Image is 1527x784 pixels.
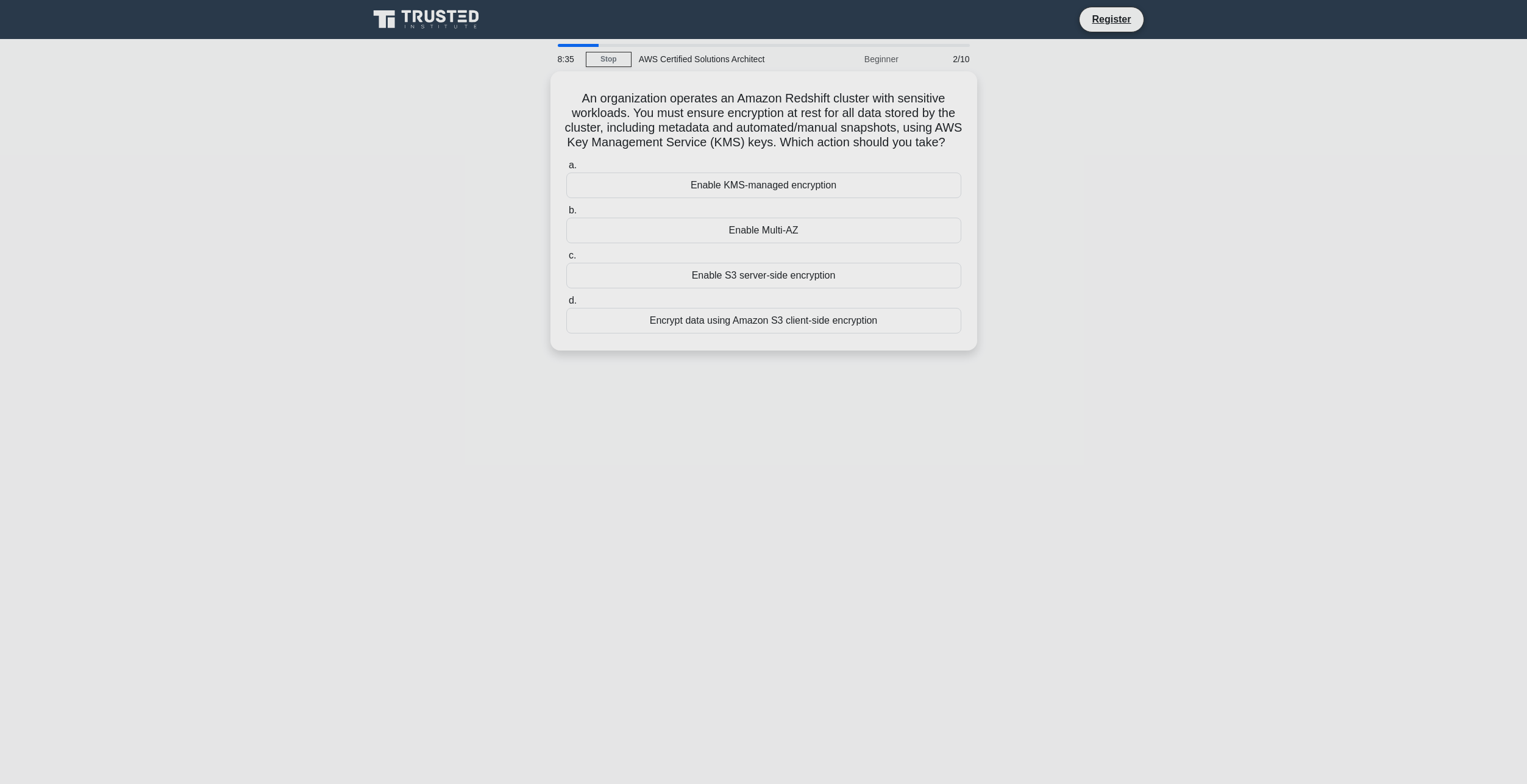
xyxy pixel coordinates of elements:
[1084,12,1138,27] a: Register
[799,47,906,71] div: Beginner
[569,205,577,215] span: b.
[550,47,586,71] div: 8:35
[566,218,961,243] div: Enable Multi-AZ
[906,47,977,71] div: 2/10
[569,295,577,305] span: d.
[565,91,963,151] h5: An organization operates an Amazon Redshift cluster with sensitive workloads. You must ensure enc...
[569,160,577,170] span: a.
[566,263,961,288] div: Enable S3 server-side encryption
[569,250,576,260] span: c.
[586,52,632,67] a: Stop
[566,173,961,198] div: Enable KMS-managed encryption
[632,47,799,71] div: AWS Certified Solutions Architect
[566,308,961,333] div: Encrypt data using Amazon S3 client-side encryption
